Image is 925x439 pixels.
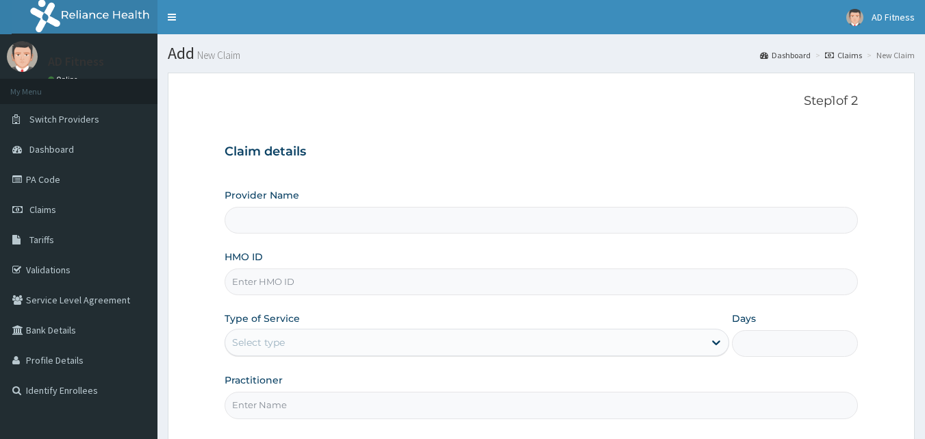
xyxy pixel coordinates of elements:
[29,113,99,125] span: Switch Providers
[48,55,104,68] p: AD Fitness
[760,49,811,61] a: Dashboard
[168,45,915,62] h1: Add
[225,373,283,387] label: Practitioner
[29,203,56,216] span: Claims
[29,143,74,155] span: Dashboard
[232,336,285,349] div: Select type
[225,145,859,160] h3: Claim details
[225,250,263,264] label: HMO ID
[825,49,862,61] a: Claims
[225,94,859,109] p: Step 1 of 2
[225,312,300,325] label: Type of Service
[48,75,81,84] a: Online
[194,50,240,60] small: New Claim
[225,268,859,295] input: Enter HMO ID
[863,49,915,61] li: New Claim
[29,234,54,246] span: Tariffs
[872,11,915,23] span: AD Fitness
[7,41,38,72] img: User Image
[225,188,299,202] label: Provider Name
[846,9,863,26] img: User Image
[225,392,859,418] input: Enter Name
[732,312,756,325] label: Days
